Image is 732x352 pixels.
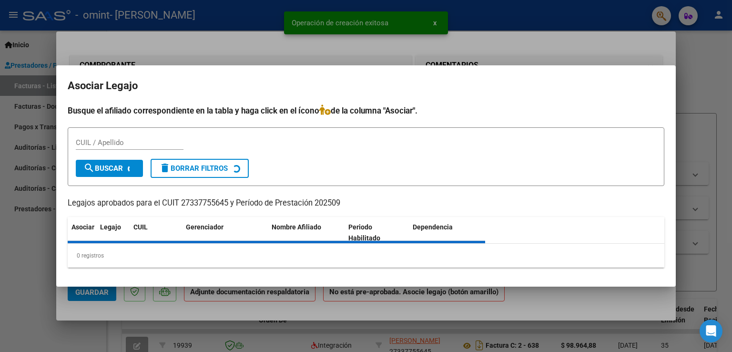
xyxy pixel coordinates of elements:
[68,104,664,117] h4: Busque el afiliado correspondiente en la tabla y haga click en el ícono de la columna "Asociar".
[272,223,321,231] span: Nombre Afiliado
[268,217,345,248] datatable-header-cell: Nombre Afiliado
[186,223,224,231] span: Gerenciador
[83,162,95,174] mat-icon: search
[83,164,123,173] span: Buscar
[100,223,121,231] span: Legajo
[68,244,664,268] div: 0 registros
[348,223,380,242] span: Periodo Habilitado
[159,162,171,174] mat-icon: delete
[413,223,453,231] span: Dependencia
[68,217,96,248] datatable-header-cell: Asociar
[130,217,182,248] datatable-header-cell: CUIL
[71,223,94,231] span: Asociar
[700,320,722,342] div: Open Intercom Messenger
[182,217,268,248] datatable-header-cell: Gerenciador
[76,160,143,177] button: Buscar
[68,197,664,209] p: Legajos aprobados para el CUIT 27337755645 y Período de Prestación 202509
[151,159,249,178] button: Borrar Filtros
[96,217,130,248] datatable-header-cell: Legajo
[159,164,228,173] span: Borrar Filtros
[345,217,409,248] datatable-header-cell: Periodo Habilitado
[133,223,148,231] span: CUIL
[409,217,486,248] datatable-header-cell: Dependencia
[68,77,664,95] h2: Asociar Legajo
